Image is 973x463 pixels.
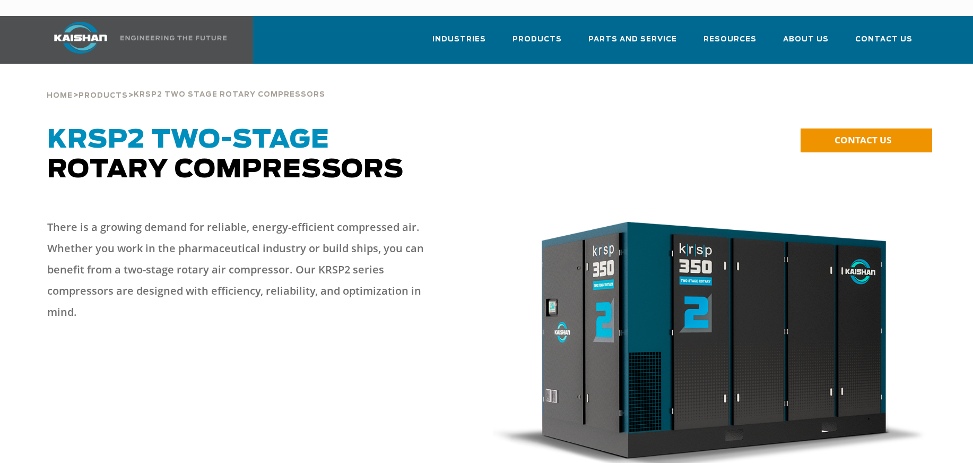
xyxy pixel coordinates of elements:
span: Products [79,92,128,99]
span: KRSP2 Two-Stage [47,127,329,153]
a: Resources [703,25,757,62]
a: Kaishan USA [41,16,229,64]
p: There is a growing demand for reliable, energy-efficient compressed air. Whether you work in the ... [47,217,444,323]
img: Engineering the future [120,36,227,40]
a: Contact Us [855,25,913,62]
a: About Us [783,25,829,62]
a: CONTACT US [801,128,932,152]
span: Rotary Compressors [47,127,404,183]
a: Products [512,25,562,62]
img: kaishan logo [41,22,120,54]
a: Products [79,90,128,100]
span: Resources [703,33,757,46]
span: Products [512,33,562,46]
span: Parts and Service [588,33,677,46]
span: Contact Us [855,33,913,46]
div: > > [47,64,325,104]
span: Industries [432,33,486,46]
a: Home [47,90,73,100]
a: Industries [432,25,486,62]
a: Parts and Service [588,25,677,62]
span: CONTACT US [835,134,891,146]
span: krsp2 two stage rotary compressors [134,91,325,98]
span: About Us [783,33,829,46]
span: Home [47,92,73,99]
